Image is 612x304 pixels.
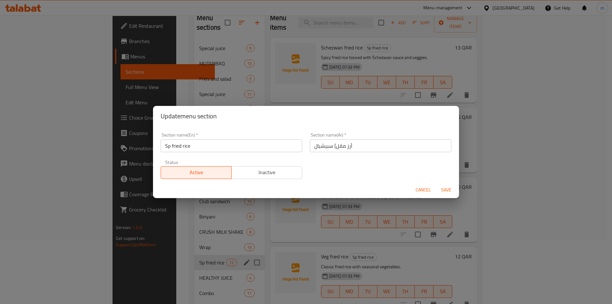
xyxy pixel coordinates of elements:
[413,184,433,196] button: Cancel
[234,168,300,177] span: Inactive
[416,186,431,194] span: Cancel
[161,111,451,121] h2: Update menu section
[161,139,302,152] input: Please enter section name(en)
[161,166,232,179] button: Active
[439,186,454,194] span: Save
[436,184,456,196] button: Save
[231,166,302,179] button: Inactive
[310,139,451,152] input: Please enter section name(ar)
[164,168,229,177] span: Active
